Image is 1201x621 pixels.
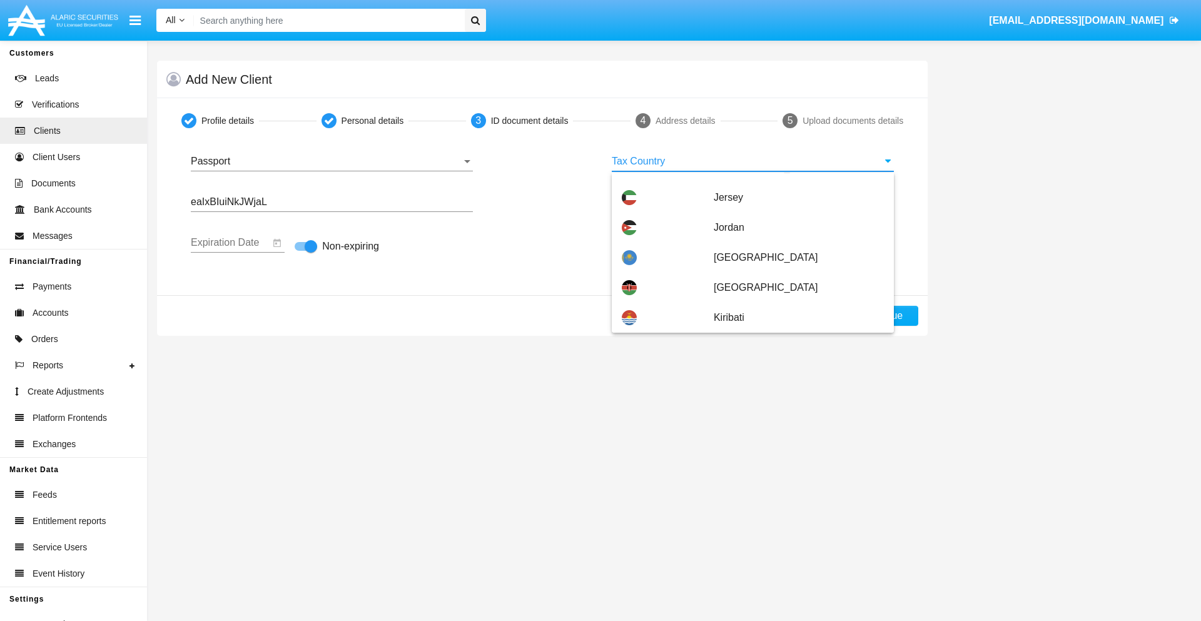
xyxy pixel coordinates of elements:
h5: Add New Client [186,74,272,84]
span: Clients [34,124,61,138]
span: Reports [33,359,63,372]
span: [GEOGRAPHIC_DATA] [714,243,884,273]
span: Leads [35,72,59,85]
span: Verifications [32,98,79,111]
span: Passport [191,156,230,166]
button: Open calendar [270,236,285,251]
img: Logo image [6,2,120,39]
a: [EMAIL_ADDRESS][DOMAIN_NAME] [983,3,1185,38]
span: 4 [640,115,646,126]
div: Upload documents details [803,114,903,128]
span: Non-expiring [322,239,379,254]
span: Accounts [33,306,69,320]
span: [GEOGRAPHIC_DATA] [714,273,884,303]
span: Bank Accounts [34,203,92,216]
span: All [166,15,176,25]
a: All [156,14,194,27]
span: Entitlement reports [33,515,106,528]
span: Messages [33,230,73,243]
div: Profile details [201,114,254,128]
span: Client Users [33,151,80,164]
span: Kiribati [714,303,884,333]
span: Feeds [33,488,57,502]
span: 5 [788,115,793,126]
span: Orders [31,333,58,346]
span: Exchanges [33,438,76,451]
div: Address details [656,114,716,128]
input: Search [194,9,460,32]
span: Documents [31,177,76,190]
span: Event History [33,567,84,580]
div: ID document details [491,114,569,128]
span: 3 [475,115,481,126]
span: Create Adjustments [28,385,104,398]
span: Jordan [714,213,884,243]
span: Jersey [714,183,884,213]
div: Personal details [342,114,404,128]
span: Service Users [33,541,87,554]
span: Payments [33,280,71,293]
span: [EMAIL_ADDRESS][DOMAIN_NAME] [989,15,1163,26]
span: Platform Frontends [33,411,107,425]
